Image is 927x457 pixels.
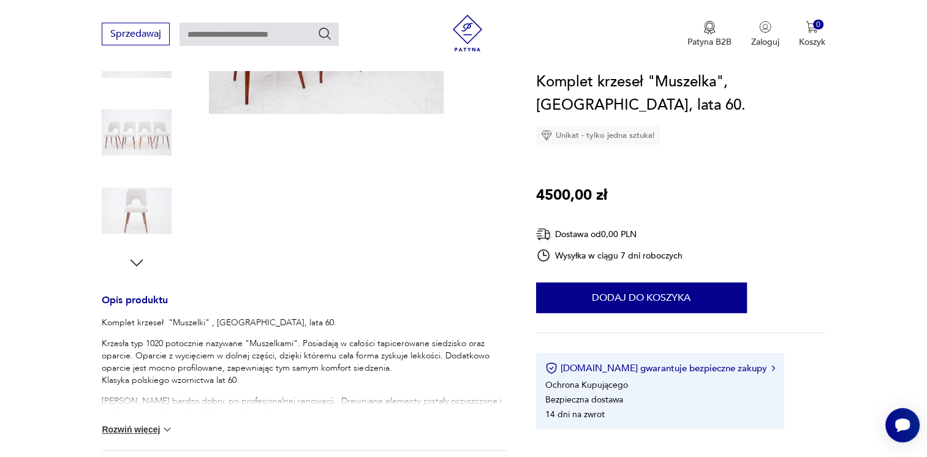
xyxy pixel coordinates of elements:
[102,317,506,329] p: Komplet krzeseł "Muszelki" , [GEOGRAPHIC_DATA], lata 60.
[102,423,173,436] button: Rozwiń więcej
[545,362,775,374] button: [DOMAIN_NAME] gwarantuje bezpieczne zakupy
[536,282,747,313] button: Dodaj do koszyka
[545,394,623,406] li: Bezpieczna dostawa
[536,184,607,207] p: 4500,00 zł
[536,227,551,242] img: Ikona dostawy
[536,248,683,263] div: Wysyłka w ciągu 7 dni roboczych
[703,21,716,34] img: Ikona medalu
[751,21,779,48] button: Zaloguj
[449,15,486,51] img: Patyna - sklep z meblami i dekoracjami vintage
[102,338,506,387] p: Krzesła typ 1020 potocznie nazywane "Muszelkami". Posiadają w całości tapicerowane siedzisko oraz...
[545,379,628,391] li: Ochrona Kupującego
[102,23,170,45] button: Sprzedawaj
[317,26,332,41] button: Szukaj
[102,176,172,246] img: Zdjęcie produktu Komplet krzeseł "Muszelka", Polska, lata 60.
[771,365,775,371] img: Ikona strzałki w prawo
[545,362,558,374] img: Ikona certyfikatu
[813,20,823,30] div: 0
[545,409,605,420] li: 14 dni na zwrot
[161,423,173,436] img: chevron down
[799,36,825,48] p: Koszyk
[687,21,732,48] button: Patyna B2B
[806,21,818,33] img: Ikona koszyka
[799,21,825,48] button: 0Koszyk
[885,408,920,442] iframe: Smartsupp widget button
[536,227,683,242] div: Dostawa od 0,00 PLN
[102,296,506,317] h3: Opis produktu
[102,31,170,39] a: Sprzedawaj
[759,21,771,33] img: Ikonka użytkownika
[541,130,552,141] img: Ikona diamentu
[102,395,506,420] p: [PERSON_NAME] bardzo dobry, po profesjonalnej renowacji. Drewniane elementy zostały oczyszczone i...
[687,36,732,48] p: Patyna B2B
[536,126,660,145] div: Unikat - tylko jedna sztuka!
[751,36,779,48] p: Zaloguj
[102,97,172,167] img: Zdjęcie produktu Komplet krzeseł "Muszelka", Polska, lata 60.
[536,70,825,117] h1: Komplet krzeseł "Muszelka", [GEOGRAPHIC_DATA], lata 60.
[687,21,732,48] a: Ikona medaluPatyna B2B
